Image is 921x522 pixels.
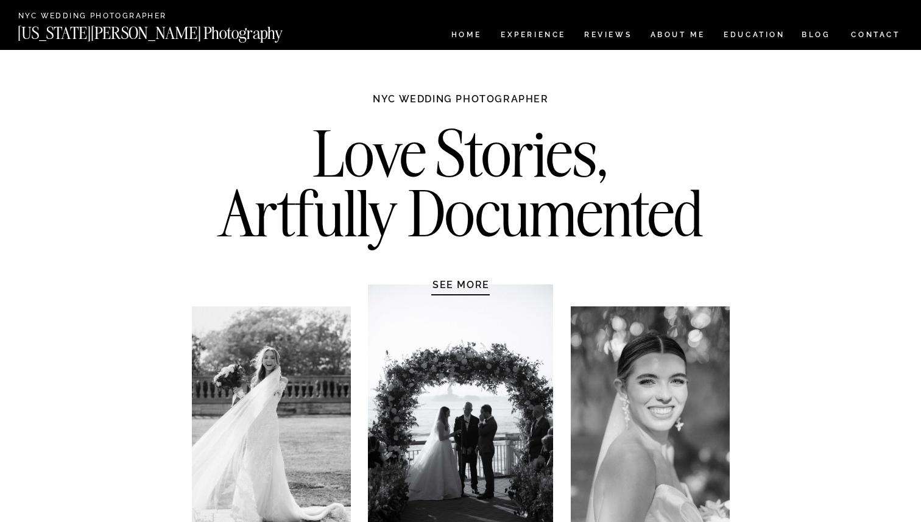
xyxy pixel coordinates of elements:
h2: Love Stories, Artfully Documented [205,124,716,252]
a: ABOUT ME [650,31,705,41]
a: BLOG [802,31,831,41]
a: CONTACT [850,28,901,41]
a: REVIEWS [584,31,630,41]
a: SEE MORE [403,278,519,291]
a: NYC Wedding Photographer [18,12,202,21]
a: Experience [501,31,565,41]
h1: NYC WEDDING PHOTOGRAPHER [347,93,575,117]
a: EDUCATION [722,31,786,41]
a: HOME [449,31,484,41]
a: [US_STATE][PERSON_NAME] Photography [18,25,323,35]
